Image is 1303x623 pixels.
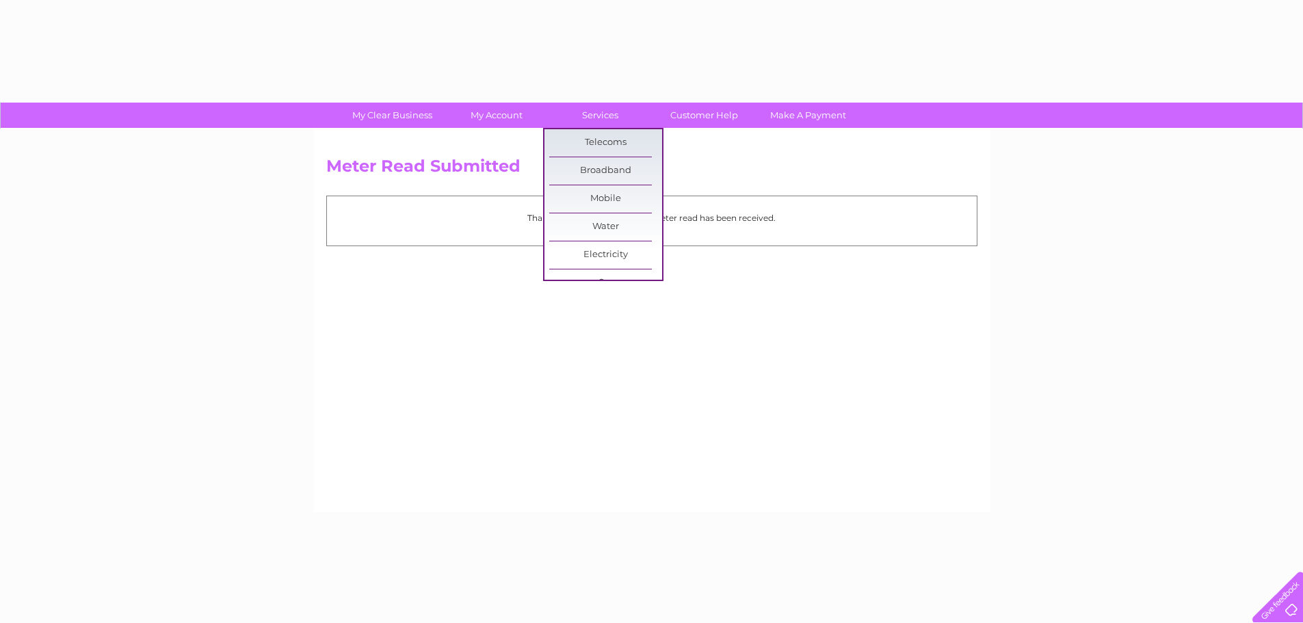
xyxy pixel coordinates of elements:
[549,157,662,185] a: Broadband
[440,103,553,128] a: My Account
[648,103,761,128] a: Customer Help
[549,185,662,213] a: Mobile
[549,213,662,241] a: Water
[752,103,865,128] a: Make A Payment
[334,211,970,224] p: Thank you for your time, your meter read has been received.
[326,157,977,183] h2: Meter Read Submitted
[549,269,662,297] a: Gas
[544,103,657,128] a: Services
[549,129,662,157] a: Telecoms
[549,241,662,269] a: Electricity
[336,103,449,128] a: My Clear Business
